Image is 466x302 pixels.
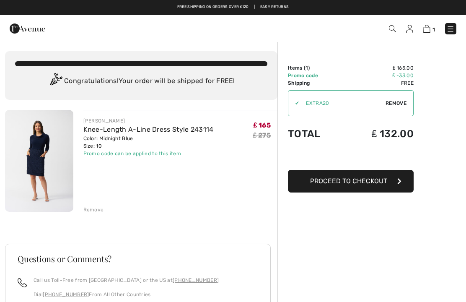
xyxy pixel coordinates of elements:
[173,277,219,283] a: [PHONE_NUMBER]
[432,26,435,33] span: 1
[254,4,255,10] span: |
[34,276,219,284] p: Call us Toll-Free from [GEOGRAPHIC_DATA] or the US at
[83,125,214,133] a: Knee-Length A-Line Dress Style 243114
[423,23,435,34] a: 1
[254,121,271,129] span: ₤ 165
[34,291,219,298] p: Dial From All Other Countries
[47,73,64,90] img: Congratulation2.svg
[288,170,414,193] button: Proceed to Checkout
[386,99,406,107] span: Remove
[342,72,414,79] td: ₤ -33.00
[83,150,214,157] div: Promo code can be applied to this item
[299,91,386,116] input: Promo code
[5,110,73,212] img: Knee-Length A-Line Dress Style 243114
[342,64,414,72] td: ₤ 165.00
[406,25,413,33] img: My Info
[10,24,45,32] a: 1ère Avenue
[83,117,214,125] div: [PERSON_NAME]
[10,20,45,37] img: 1ère Avenue
[288,64,342,72] td: Items ( )
[83,206,104,213] div: Remove
[15,73,267,90] div: Congratulations! Your order will be shipped for FREE!
[288,99,299,107] div: ✔
[83,135,214,150] div: Color: Midnight Blue Size: 10
[389,25,396,32] img: Search
[305,65,308,71] span: 1
[423,25,430,33] img: Shopping Bag
[342,79,414,87] td: Free
[342,120,414,148] td: ₤ 132.00
[18,278,27,287] img: call
[446,25,455,33] img: Menu
[288,72,342,79] td: Promo code
[310,177,387,185] span: Proceed to Checkout
[43,292,89,297] a: [PHONE_NUMBER]
[288,120,342,148] td: Total
[177,4,249,10] a: Free shipping on orders over ₤120
[260,4,289,10] a: Easy Returns
[253,131,271,139] s: ₤ 275
[288,148,414,167] iframe: PayPal
[18,255,258,263] h3: Questions or Comments?
[288,79,342,87] td: Shipping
